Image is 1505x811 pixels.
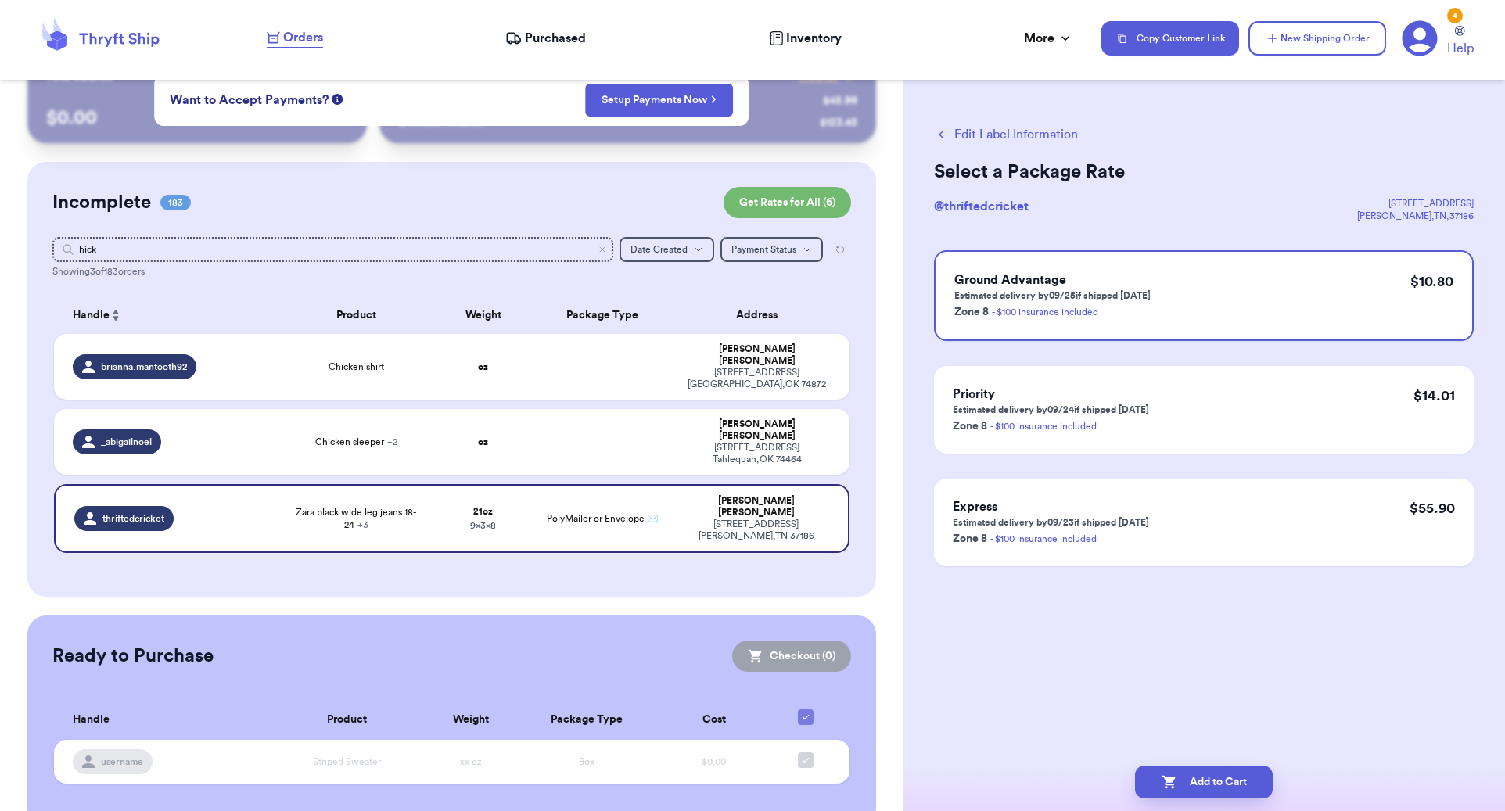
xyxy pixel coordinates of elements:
[992,307,1098,317] a: - $100 insurance included
[953,533,987,544] span: Zone 8
[829,237,851,262] button: Reset all filters
[702,757,726,766] span: $0.00
[724,187,851,218] button: Get Rates for All (6)
[470,521,496,530] span: 9 x 3 x 8
[52,644,214,669] h2: Ready to Purchase
[579,757,594,766] span: Box
[823,93,857,109] div: $ 45.99
[934,200,1029,213] span: @ thriftedcricket
[684,495,829,519] div: [PERSON_NAME] [PERSON_NAME]
[73,307,110,324] span: Handle
[954,274,1066,286] span: Ground Advantage
[1447,39,1474,58] span: Help
[52,190,151,215] h2: Incomplete
[531,296,674,334] th: Package Type
[684,343,831,367] div: [PERSON_NAME] [PERSON_NAME]
[953,516,1149,529] p: Estimated delivery by 09/23 if shipped [DATE]
[820,115,857,131] div: $ 123.45
[1135,766,1273,798] button: Add to Cart
[101,755,143,768] span: username
[1410,497,1455,519] p: $ 55.90
[267,28,323,48] a: Orders
[286,506,426,531] span: Zara black wide leg jeans 18-24
[1447,26,1474,58] a: Help
[684,418,831,442] div: [PERSON_NAME] [PERSON_NAME]
[425,700,518,740] th: Weight
[478,362,488,371] strong: oz
[990,422,1097,431] a: - $100 insurance included
[436,296,531,334] th: Weight
[598,245,607,254] button: Clear search
[283,28,323,47] span: Orders
[684,367,831,390] div: [STREET_ADDRESS] [GEOGRAPHIC_DATA] , OK 74872
[329,361,384,373] span: Chicken shirt
[731,245,796,254] span: Payment Status
[732,641,851,672] button: Checkout (0)
[270,700,425,740] th: Product
[1024,29,1073,48] div: More
[934,125,1078,144] button: Edit Label Information
[953,421,987,432] span: Zone 8
[953,501,997,513] span: Express
[110,306,122,325] button: Sort ascending
[954,307,989,318] span: Zone 8
[630,245,688,254] span: Date Created
[460,757,482,766] span: xx oz
[1410,271,1453,292] p: $ 10.80
[1413,385,1455,407] p: $ 14.01
[934,160,1474,185] h2: Select a Package Rate
[547,514,659,523] span: PolyMailer or Envelope ✉️
[101,361,187,373] span: brianna.mantooth92
[720,237,823,262] button: Payment Status
[478,437,488,447] strong: oz
[953,388,995,400] span: Priority
[52,265,851,278] div: Showing 3 of 183 orders
[505,29,586,48] a: Purchased
[1101,21,1239,56] button: Copy Customer Link
[990,534,1097,544] a: - $100 insurance included
[517,700,656,740] th: Package Type
[1402,20,1438,56] a: 4
[160,195,191,210] span: 183
[674,296,849,334] th: Address
[585,84,733,117] button: Setup Payments Now
[102,512,164,525] span: thriftedcricket
[954,289,1151,302] p: Estimated delivery by 09/25 if shipped [DATE]
[357,520,368,529] span: + 3
[786,29,842,48] span: Inventory
[656,700,772,740] th: Cost
[684,442,831,465] div: [STREET_ADDRESS] Tahlequah , OK 74464
[73,712,110,728] span: Handle
[953,404,1149,416] p: Estimated delivery by 09/24 if shipped [DATE]
[101,436,152,448] span: _abigailnoel
[1357,210,1474,222] div: [PERSON_NAME] , TN , 37186
[602,92,717,108] a: Setup Payments Now
[387,437,397,447] span: + 2
[1357,197,1474,210] div: [STREET_ADDRESS]
[313,757,381,766] span: Striped Sweater
[620,237,714,262] button: Date Created
[276,296,435,334] th: Product
[1248,21,1386,56] button: New Shipping Order
[684,519,829,542] div: [STREET_ADDRESS] [PERSON_NAME] , TN 37186
[473,507,493,516] strong: 21 oz
[52,237,613,262] input: Search
[769,29,842,48] a: Inventory
[315,436,397,448] span: Chicken sleeper
[525,29,586,48] span: Purchased
[170,91,329,109] span: Want to Accept Payments?
[1447,8,1463,23] div: 4
[46,106,348,131] p: $ 0.00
